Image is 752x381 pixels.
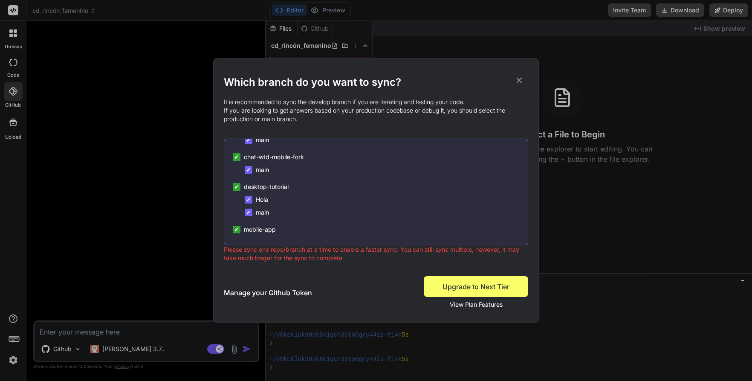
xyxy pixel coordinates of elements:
[244,225,276,234] span: mobile-app
[234,153,239,161] span: ✔
[256,195,268,204] span: Hola
[224,288,312,298] h3: Manage your Github Token
[244,183,289,191] span: desktop-tutorial
[450,300,503,309] span: View Plan Features
[246,195,251,204] span: ✔
[234,225,239,234] span: ✔
[246,166,251,174] span: ✔
[443,282,509,292] span: Upgrade to Next Tier
[244,153,304,161] span: chat-wtd-mobile-fork
[246,136,251,144] span: ✔
[246,208,251,217] span: ✔
[256,208,269,217] span: main
[256,136,269,144] span: main
[224,76,528,89] h2: Which branch do you want to sync?
[224,98,528,123] p: It is recommended to sync the develop branch if you are iterating and testing your code. If you a...
[224,245,528,262] p: Please sync one repo/branch at a time to enable a faster sync. You can still sync multiple, howev...
[424,276,528,297] button: Upgrade to Next Tier
[256,166,269,174] span: main
[234,183,239,191] span: ✔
